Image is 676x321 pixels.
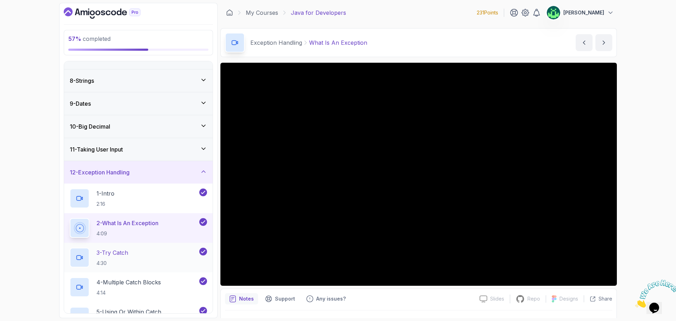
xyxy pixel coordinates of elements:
[309,38,367,47] p: What Is An Exception
[595,34,612,51] button: next content
[96,230,158,237] p: 4:09
[96,248,128,257] p: 3 - Try Catch
[275,295,295,302] p: Support
[632,277,676,310] iframe: chat widget
[599,295,612,302] p: Share
[70,218,207,238] button: 2-What Is An Exception4:09
[64,7,157,19] a: Dashboard
[261,293,299,304] button: Support button
[96,308,161,316] p: 5 - Using Or Within Catch
[70,189,207,208] button: 1-Intro2:16
[584,295,612,302] button: Share
[490,295,504,302] p: Slides
[559,295,578,302] p: Designs
[250,38,302,47] p: Exception Handling
[70,277,207,297] button: 4-Multiple Catch Blocks4:14
[220,63,617,286] iframe: 2 - What is an exception
[64,92,213,115] button: 9-Dates
[70,76,94,85] h3: 8 - Strings
[68,35,81,42] span: 57 %
[64,161,213,184] button: 12-Exception Handling
[563,9,604,16] p: [PERSON_NAME]
[527,295,540,302] p: Repo
[547,6,560,19] img: user profile image
[96,260,128,267] p: 4:30
[96,289,161,296] p: 4:14
[64,115,213,138] button: 10-Big Decimal
[239,295,254,302] p: Notes
[64,138,213,161] button: 11-Taking User Input
[64,69,213,92] button: 8-Strings
[477,9,498,16] p: 231 Points
[96,189,114,198] p: 1 - Intro
[70,145,123,154] h3: 11 - Taking User Input
[291,8,346,17] p: Java for Developers
[246,8,278,17] a: My Courses
[70,99,91,108] h3: 9 - Dates
[546,6,614,20] button: user profile image[PERSON_NAME]
[302,293,350,304] button: Feedback button
[68,35,111,42] span: completed
[3,3,46,31] img: Chat attention grabber
[70,248,207,267] button: 3-Try Catch4:30
[96,219,158,227] p: 2 - What Is An Exception
[70,168,130,177] h3: 12 - Exception Handling
[96,200,114,208] p: 2:16
[316,295,346,302] p: Any issues?
[576,34,593,51] button: previous content
[70,122,110,131] h3: 10 - Big Decimal
[96,278,161,286] p: 4 - Multiple Catch Blocks
[226,9,233,16] a: Dashboard
[225,293,258,304] button: notes button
